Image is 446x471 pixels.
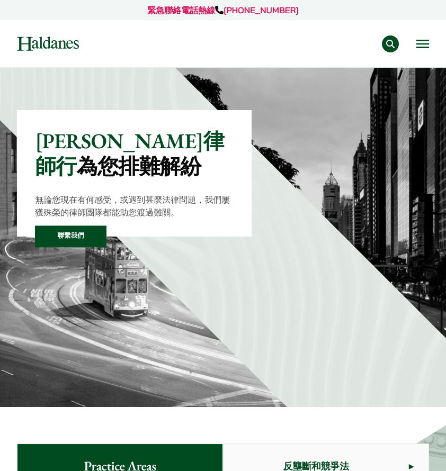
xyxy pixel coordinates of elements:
[35,226,106,248] a: 聯繫我們
[35,128,234,179] p: [PERSON_NAME]律師行
[147,5,299,15] a: 緊急聯絡電話熱線[PHONE_NUMBER]
[416,40,429,48] button: Open menu
[382,35,399,52] button: Search
[35,193,234,219] p: 無論您現在有何感受，或遇到甚麼法律問題，我們屢獲殊榮的律師團隊都能助您渡過難關。
[17,37,79,51] img: Logo of Haldanes
[77,152,201,180] mark: 為您排難解紛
